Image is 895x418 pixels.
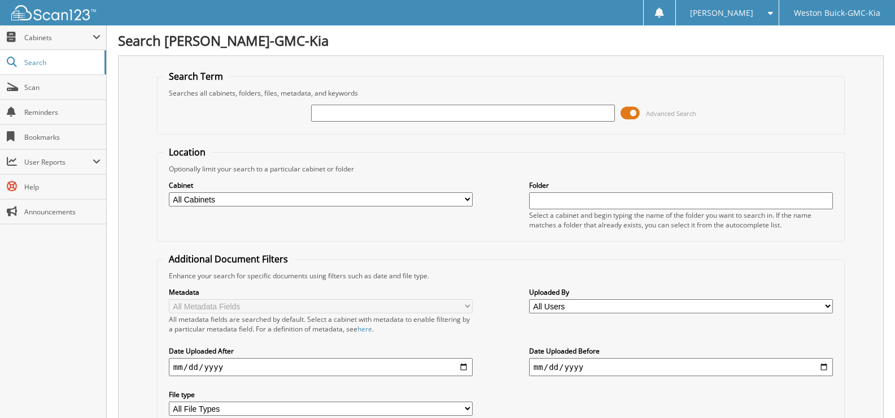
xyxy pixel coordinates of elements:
input: end [529,358,833,376]
span: Reminders [24,107,101,117]
span: Weston Buick-GMC-Kia [794,10,880,16]
div: Select a cabinet and begin typing the name of the folder you want to search in. If the name match... [529,210,833,230]
span: User Reports [24,157,93,167]
h1: Search [PERSON_NAME]-GMC-Kia [118,31,884,50]
span: Cabinets [24,33,93,42]
legend: Additional Document Filters [163,253,294,265]
label: Uploaded By [529,287,833,297]
label: Metadata [169,287,473,297]
legend: Search Term [163,70,229,83]
span: Help [24,182,101,192]
legend: Location [163,146,211,158]
span: Search [24,58,99,67]
label: Cabinet [169,180,473,190]
span: Advanced Search [646,109,696,118]
span: Bookmarks [24,132,101,142]
div: Searches all cabinets, folders, files, metadata, and keywords [163,88,839,98]
label: Folder [529,180,833,190]
label: Date Uploaded Before [529,346,833,356]
a: here [357,324,372,334]
input: start [169,358,473,376]
div: Enhance your search for specific documents using filters such as date and file type. [163,271,839,281]
span: [PERSON_NAME] [690,10,753,16]
div: All metadata fields are searched by default. Select a cabinet with metadata to enable filtering b... [169,314,473,334]
img: scan123-logo-white.svg [11,5,96,20]
span: Announcements [24,207,101,217]
div: Optionally limit your search to a particular cabinet or folder [163,164,839,174]
label: Date Uploaded After [169,346,473,356]
span: Scan [24,83,101,92]
label: File type [169,390,473,399]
